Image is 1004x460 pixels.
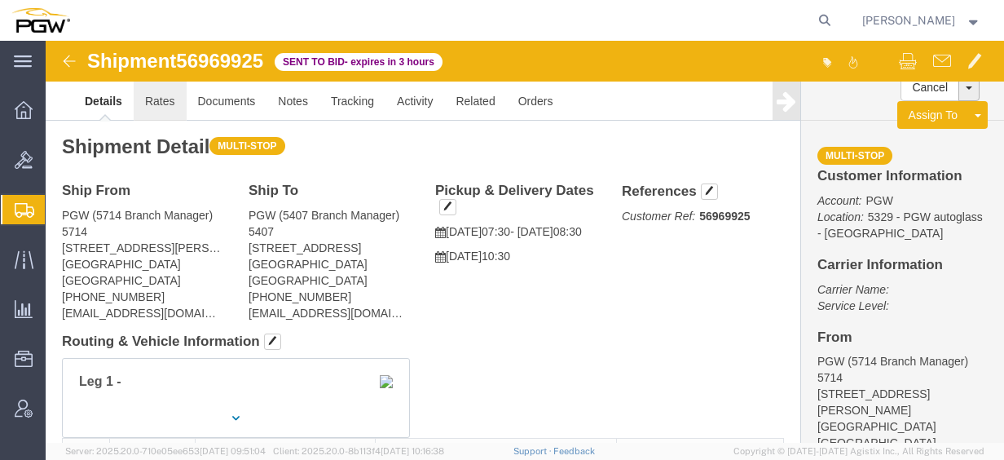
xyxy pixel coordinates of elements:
[11,8,70,33] img: logo
[65,446,266,456] span: Server: 2025.20.0-710e05ee653
[553,446,595,456] a: Feedback
[381,446,444,456] span: [DATE] 10:16:38
[46,41,1004,443] iframe: FS Legacy Container
[862,11,955,29] span: Jesse Dawson
[861,11,982,30] button: [PERSON_NAME]
[273,446,444,456] span: Client: 2025.20.0-8b113f4
[513,446,554,456] a: Support
[200,446,266,456] span: [DATE] 09:51:04
[733,445,984,458] span: Copyright © [DATE]-[DATE] Agistix Inc., All Rights Reserved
